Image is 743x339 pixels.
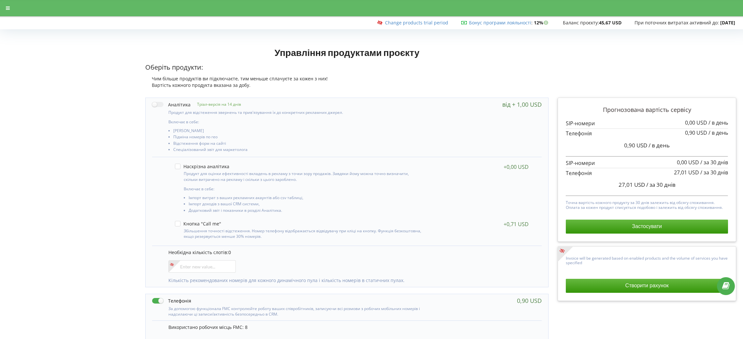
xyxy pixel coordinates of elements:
[566,159,728,167] p: SIP-номери
[189,208,422,214] li: Додатковий звіт і показники в розділі Аналітика.
[189,202,422,208] li: Імпорт доходів з вашої CRM системи,
[184,228,422,239] p: Збільшення точності відстеження. Номер телефону відображається відвідувачу при кліці на кнопку. Ф...
[502,101,542,108] div: від + 1,00 USD
[677,159,699,166] span: 0,00 USD
[173,141,425,147] li: Відстеження форм на сайті
[145,63,549,72] p: Оберіть продукти:
[635,20,719,26] span: При поточних витратах активний до:
[385,20,448,26] a: Change products trial period
[173,129,425,135] li: [PERSON_NAME]
[566,254,728,265] p: Invoice will be generated based on enabled products and the volume of services you have specified
[175,164,229,169] label: Наскрізна аналітика
[184,171,422,182] p: Продукт для оцінки ефективності вкладень в рекламу з точки зору продажів. Завдяки йому можна точн...
[152,297,191,304] label: Телефонія
[566,130,728,137] p: Телефонія
[674,169,699,176] span: 27,01 USD
[228,249,231,255] span: 0
[504,164,529,170] div: +0,00 USD
[168,306,425,317] p: За допомогою функціонала FMC контролюйте роботу ваших співробітників, записуючи всі розмови з роб...
[700,159,728,166] span: / за 30 днів
[566,220,728,233] button: Застосувати
[168,260,236,273] input: Enter new value...
[534,20,550,26] strong: 12%
[191,102,241,107] p: Тріал-версія на 14 днів
[649,142,670,149] span: / в день
[168,119,425,125] p: Включає в себе:
[145,75,549,82] div: Чим більше продуктів ви підключаєте, тим меньше сплачуєте за кожен з них!
[619,181,645,188] span: 27,01 USD
[504,221,529,227] div: +0,71 USD
[469,20,531,26] a: Бонус програми лояльності
[566,199,728,210] p: Точна вартість кожного продукту за 30 днів залежить від обсягу споживання. Оплата за кожен продук...
[168,277,535,284] p: Кількість рекомендованих номерів для кожного динамічного пула і кількість номерів в статичних пулах.
[152,101,191,108] label: Аналітика
[189,196,422,202] li: Імпорт витрат з ваших рекламних акаунтів або csv таблиці,
[145,47,549,58] h1: Управління продуктами проєкту
[646,181,676,188] span: / за 30 днів
[685,119,707,126] span: 0,00 USD
[168,110,425,115] p: Продукт для відстеження звернень та прив'язування їх до конкретних рекламних джерел.
[566,120,728,127] p: SIP-номери
[599,20,622,26] strong: 45,67 USD
[517,297,542,304] div: 0,90 USD
[720,20,735,26] strong: [DATE]
[700,169,728,176] span: / за 30 днів
[624,142,647,149] span: 0,90 USD
[685,129,707,136] span: 0,90 USD
[563,20,599,26] span: Баланс проєкту:
[168,249,535,256] p: Необхідна кількість слотів:
[566,106,728,114] p: Прогнозована вартість сервісу
[168,324,248,330] span: Використано робочих місць FMC: 8
[173,135,425,141] li: Підміна номерів по гео
[708,129,728,136] span: / в день
[708,119,728,126] span: / в день
[184,186,422,192] p: Включає в себе:
[469,20,533,26] span: :
[175,221,221,226] label: Кнопка "Call me"
[566,279,728,292] button: Створити рахунок
[173,147,425,154] li: Спеціалізований звіт для маркетолога
[145,82,549,88] div: Вартість кожного продукта вказана за добу.
[566,169,728,177] p: Телефонія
